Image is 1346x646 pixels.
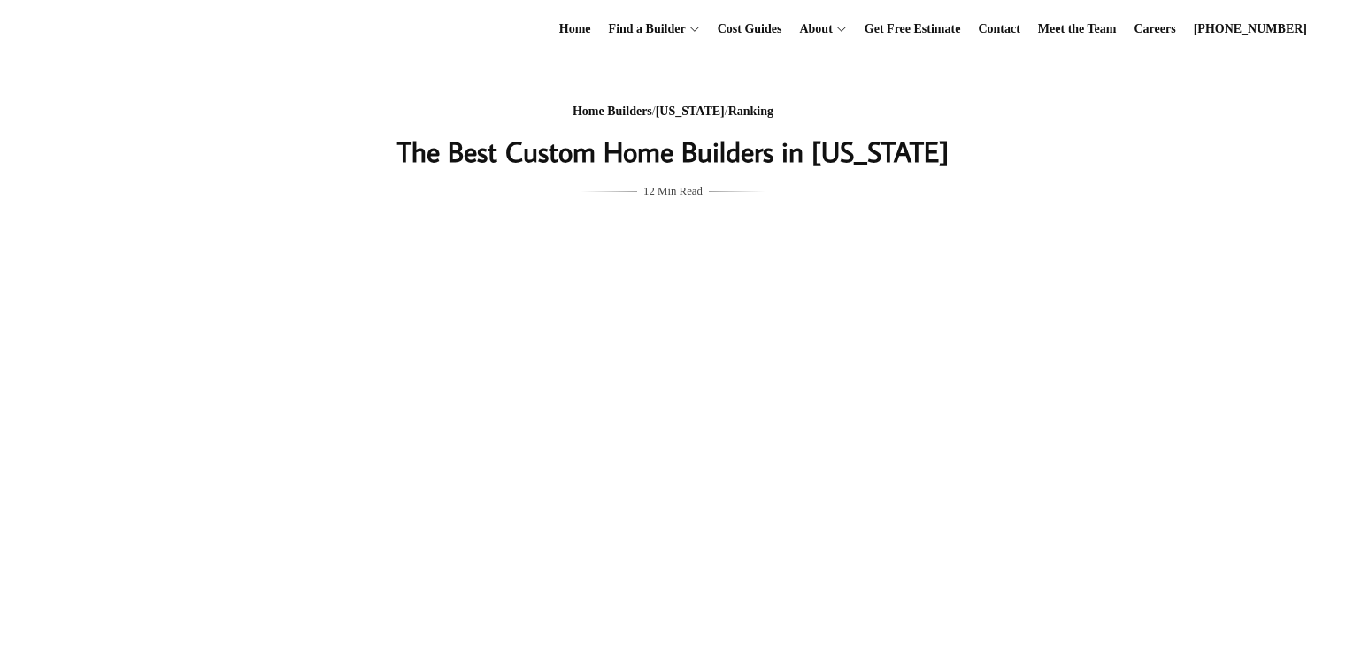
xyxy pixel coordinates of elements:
a: About [792,1,832,58]
a: Ranking [728,104,773,118]
a: Contact [971,1,1027,58]
a: Careers [1127,1,1183,58]
h1: The Best Custom Home Builders in [US_STATE] [320,130,1027,173]
a: [US_STATE] [656,104,725,118]
a: [PHONE_NUMBER] [1187,1,1314,58]
a: Get Free Estimate [858,1,968,58]
a: Find a Builder [602,1,686,58]
a: Home Builders [573,104,652,118]
a: Home [552,1,598,58]
a: Meet the Team [1031,1,1124,58]
div: / / [320,101,1027,123]
a: Cost Guides [711,1,789,58]
span: 12 Min Read [643,181,703,201]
